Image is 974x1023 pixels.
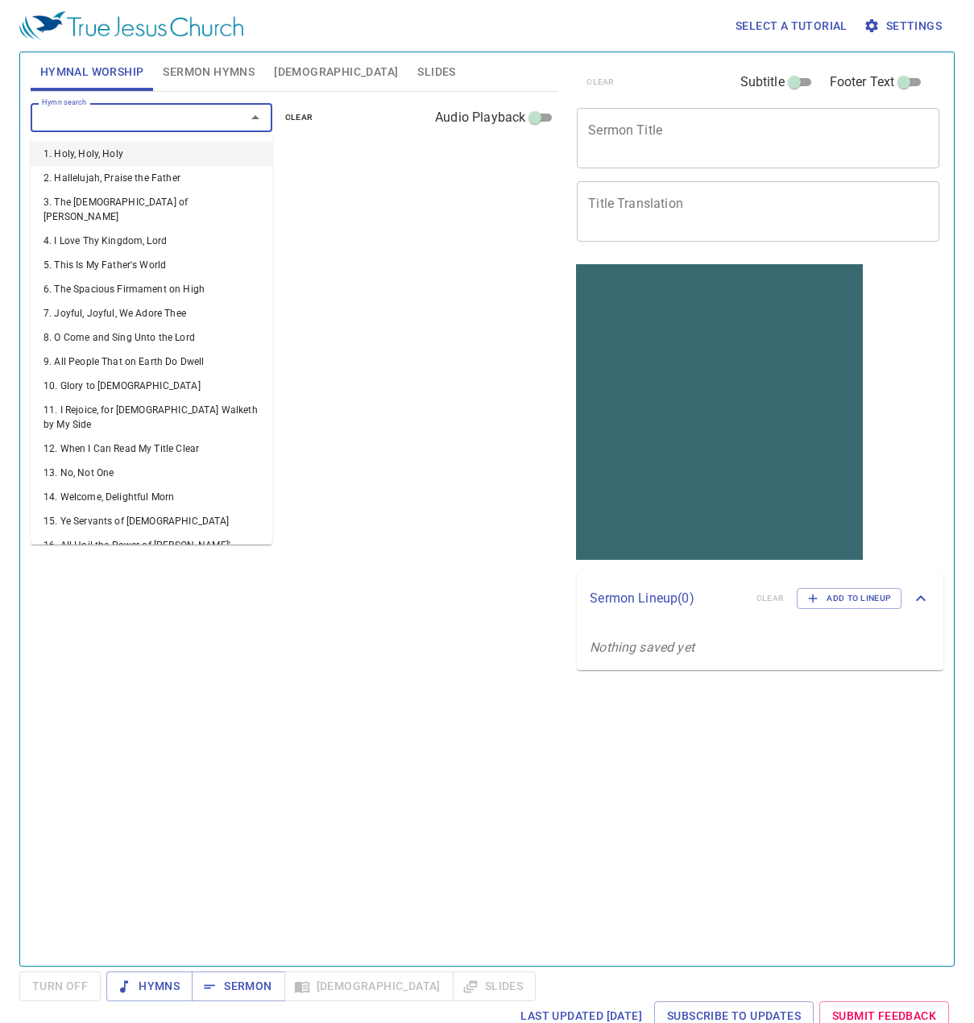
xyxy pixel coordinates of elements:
[276,108,323,127] button: clear
[31,461,272,485] li: 13. No, Not One
[31,374,272,398] li: 10. Glory to [DEMOGRAPHIC_DATA]
[31,229,272,253] li: 4. I Love Thy Kingdom, Lord
[31,325,272,350] li: 8. O Come and Sing Unto the Lord
[31,253,272,277] li: 5. This Is My Father's World
[31,190,272,229] li: 3. The [DEMOGRAPHIC_DATA] of [PERSON_NAME]
[867,16,942,36] span: Settings
[40,62,144,82] span: Hymnal Worship
[577,572,943,625] div: Sermon Lineup(0)clearAdd to Lineup
[31,277,272,301] li: 6. The Spacious Firmament on High
[205,976,271,996] span: Sermon
[31,301,272,325] li: 7. Joyful, Joyful, We Adore Thee
[106,971,193,1001] button: Hymns
[830,72,895,92] span: Footer Text
[590,589,744,608] p: Sermon Lineup ( 0 )
[736,16,848,36] span: Select a tutorial
[729,11,854,41] button: Select a tutorial
[31,166,272,190] li: 2. Hallelujah, Praise the Father
[31,398,272,437] li: 11. I Rejoice, for [DEMOGRAPHIC_DATA] Walketh by My Side
[31,509,272,533] li: 15. Ye Servants of [DEMOGRAPHIC_DATA]
[192,971,284,1001] button: Sermon
[31,533,272,572] li: 16. All Hail the Power of [PERSON_NAME]' Name
[31,437,272,461] li: 12. When I Can Read My Title Clear
[860,11,948,41] button: Settings
[417,62,455,82] span: Slides
[119,976,180,996] span: Hymns
[590,640,694,655] i: Nothing saved yet
[31,485,272,509] li: 14. Welcome, Delightful Morn
[570,259,868,565] iframe: from-child
[163,62,255,82] span: Sermon Hymns
[244,106,267,129] button: Close
[435,108,525,127] span: Audio Playback
[31,142,272,166] li: 1. Holy, Holy, Holy
[807,591,891,606] span: Add to Lineup
[19,11,243,40] img: True Jesus Church
[285,110,313,125] span: clear
[797,588,901,609] button: Add to Lineup
[274,62,398,82] span: [DEMOGRAPHIC_DATA]
[31,350,272,374] li: 9. All People That on Earth Do Dwell
[740,72,785,92] span: Subtitle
